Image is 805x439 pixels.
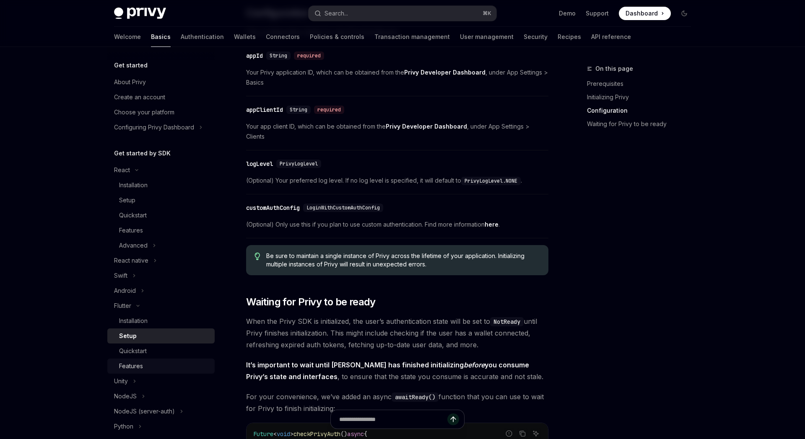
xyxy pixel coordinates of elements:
button: Toggle Swift section [107,268,215,283]
span: PrivyLogLevel [280,160,318,167]
div: Installation [119,180,148,190]
a: Features [107,359,215,374]
a: here [485,221,499,228]
a: Demo [559,9,576,18]
a: Connectors [266,27,300,47]
code: PrivyLogLevel.NONE [461,177,521,185]
button: Toggle React native section [107,253,215,268]
button: Toggle Unity section [107,374,215,389]
a: About Privy [107,75,215,90]
button: Toggle NodeJS section [107,389,215,404]
input: Ask a question... [339,410,447,429]
a: Support [586,9,609,18]
a: Configuration [587,104,698,117]
a: Initializing Privy [587,90,698,104]
div: React [114,165,130,175]
span: , to ensure that the state you consume is accurate and not stale. [246,359,548,382]
a: Choose your platform [107,105,215,120]
span: On this page [595,64,633,74]
div: Python [114,421,133,431]
a: Setup [107,328,215,343]
a: Transaction management [374,27,450,47]
button: Open search [309,6,496,21]
em: before [464,361,485,369]
a: API reference [591,27,631,47]
button: Toggle React section [107,163,215,178]
div: React native [114,256,148,266]
div: Swift [114,271,127,281]
span: (Optional) Your preferred log level. If no log level is specified, it will default to . [246,176,548,186]
button: Send message [447,413,459,425]
button: Toggle Configuring Privy Dashboard section [107,120,215,135]
a: Create an account [107,90,215,105]
div: Configuring Privy Dashboard [114,122,194,132]
div: Quickstart [119,346,147,356]
span: For your convenience, we’ve added an async function that you can use to wait for Privy to finish ... [246,391,548,414]
div: Quickstart [119,210,147,220]
a: Policies & controls [310,27,364,47]
button: Toggle NodeJS (server-auth) section [107,404,215,419]
span: String [290,106,307,113]
span: Your app client ID, which can be obtained from the , under App Settings > Clients [246,121,548,142]
a: Security [524,27,548,47]
a: Waiting for Privy to be ready [587,117,698,131]
div: Advanced [119,240,148,250]
a: Wallets [234,27,256,47]
a: Prerequisites [587,77,698,90]
a: Privy Developer Dashboard [404,69,486,76]
button: Toggle Android section [107,283,215,298]
div: Android [114,286,136,296]
code: awaitReady() [392,393,439,402]
a: Installation [107,178,215,193]
span: LoginWithCustomAuthConfig [306,204,380,211]
span: ⌘ K [483,10,491,17]
span: When the Privy SDK is initialized, the user’s authentication state will be set to until Privy fin... [246,315,548,351]
a: Welcome [114,27,141,47]
div: About Privy [114,77,146,87]
button: Toggle Advanced section [107,238,215,253]
button: Toggle dark mode [678,7,691,20]
button: Toggle Python section [107,419,215,434]
span: Dashboard [626,9,658,18]
div: Installation [119,316,148,326]
h5: Get started by SDK [114,148,171,158]
div: required [314,106,344,114]
span: Waiting for Privy to be ready [246,295,376,309]
span: Be sure to maintain a single instance of Privy across the lifetime of your application. Initializ... [266,252,540,269]
button: Toggle Flutter section [107,298,215,313]
h5: Get started [114,60,148,70]
div: NodeJS (server-auth) [114,406,175,416]
div: Choose your platform [114,107,174,117]
div: Features [119,361,143,371]
div: Search... [325,8,348,18]
a: Features [107,223,215,238]
a: Authentication [181,27,224,47]
span: Your Privy application ID, which can be obtained from the , under App Settings > Basics [246,67,548,88]
a: Installation [107,313,215,328]
div: Create an account [114,92,165,102]
img: dark logo [114,8,166,19]
a: Dashboard [619,7,671,20]
a: Recipes [558,27,581,47]
a: Privy Developer Dashboard [386,123,467,130]
div: Setup [119,331,137,341]
div: Features [119,225,143,235]
a: Quickstart [107,208,215,223]
div: Setup [119,195,135,205]
span: (Optional) Only use this if you plan to use custom authentication. Find more information . [246,219,548,230]
div: appId [246,52,263,60]
a: Quickstart [107,343,215,359]
code: NotReady [490,317,524,326]
a: User management [460,27,514,47]
div: customAuthConfig [246,204,300,212]
strong: It’s important to wait until [PERSON_NAME] has finished initializing you consume Privy’s state an... [246,361,529,381]
div: required [294,52,324,60]
div: Unity [114,376,128,386]
div: Flutter [114,301,131,311]
a: Setup [107,193,215,208]
div: appClientId [246,106,283,114]
span: String [270,52,287,59]
div: logLevel [246,160,273,168]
